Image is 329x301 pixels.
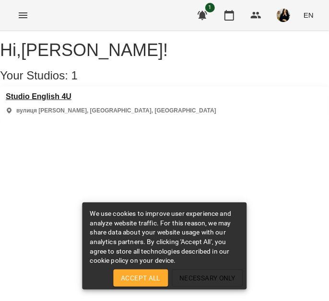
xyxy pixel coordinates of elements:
[304,10,314,20] span: EN
[12,4,35,27] button: Menu
[205,3,215,12] span: 1
[16,107,216,115] p: вулиця [PERSON_NAME], [GEOGRAPHIC_DATA], [GEOGRAPHIC_DATA]
[300,6,317,24] button: EN
[277,9,290,22] img: 5a716dbadec203ee96fd677978d7687f.jpg
[6,92,216,101] a: Studio English 4U
[71,69,78,82] span: 1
